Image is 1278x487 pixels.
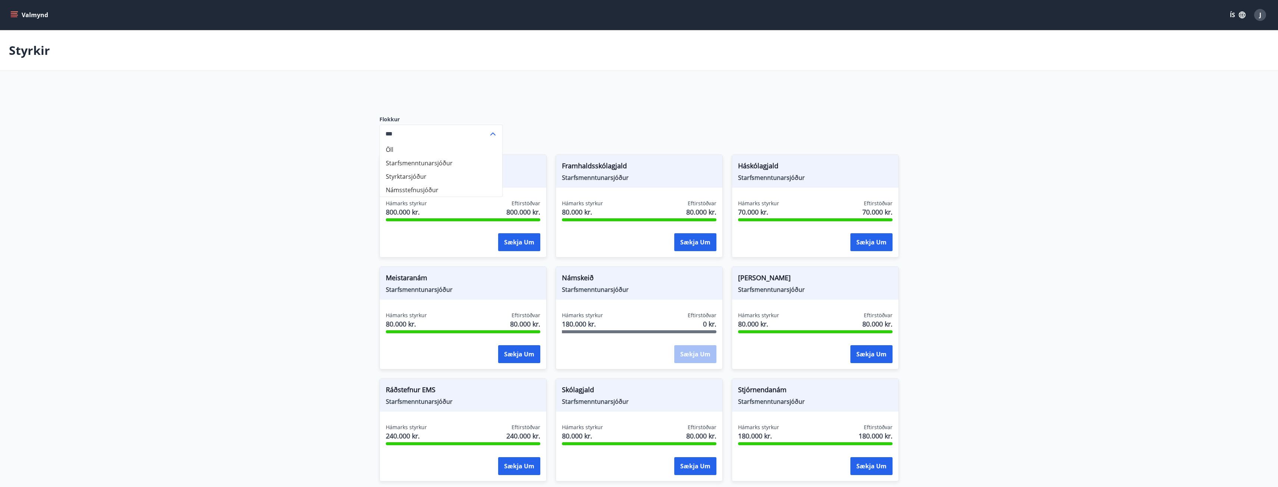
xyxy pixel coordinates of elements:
span: 70.000 kr. [738,207,779,217]
span: Eftirstöðvar [688,312,716,319]
button: Sækja um [674,457,716,475]
span: 80.000 kr. [562,431,603,441]
span: Framhaldsskólagjald [562,161,716,174]
span: 240.000 kr. [386,431,427,441]
span: Starfsmenntunarsjóður [738,285,893,294]
span: 80.000 kr. [510,319,540,329]
span: Námskeið [562,273,716,285]
li: Starfsmenntunarsjóður [380,156,502,170]
span: Hámarks styrkur [386,200,427,207]
li: Styrktarsjóður [380,170,502,183]
span: Hámarks styrkur [386,312,427,319]
p: Styrkir [9,42,50,59]
span: Háskólagjald [738,161,893,174]
span: 180.000 kr. [562,319,603,329]
span: Hámarks styrkur [562,312,603,319]
span: 240.000 kr. [506,431,540,441]
span: 80.000 kr. [386,319,427,329]
span: Eftirstöðvar [864,312,893,319]
span: 80.000 kr. [686,207,716,217]
span: Starfsmenntunarsjóður [738,397,893,406]
button: Sækja um [850,457,893,475]
span: Hámarks styrkur [738,312,779,319]
button: Sækja um [850,345,893,363]
button: Sækja um [674,233,716,251]
span: Skólagjald [562,385,716,397]
span: Eftirstöðvar [512,312,540,319]
button: ÍS [1226,8,1250,22]
span: Eftirstöðvar [688,200,716,207]
span: Starfsmenntunarsjóður [562,285,716,294]
button: Sækja um [498,457,540,475]
span: 800.000 kr. [506,207,540,217]
span: Stjórnendanám [738,385,893,397]
button: Sækja um [498,233,540,251]
span: Eftirstöðvar [864,424,893,431]
span: 800.000 kr. [386,207,427,217]
span: 0 kr. [703,319,716,329]
span: Hámarks styrkur [738,424,779,431]
span: Hámarks styrkur [738,200,779,207]
span: 80.000 kr. [686,431,716,441]
li: Námsstefnusjóður [380,183,502,197]
span: Starfsmenntunarsjóður [386,397,540,406]
span: Starfsmenntunarsjóður [738,174,893,182]
button: Sækja um [850,233,893,251]
span: Starfsmenntunarsjóður [386,285,540,294]
span: Eftirstöðvar [688,424,716,431]
span: Ráðstefnur EMS [386,385,540,397]
span: Eftirstöðvar [512,424,540,431]
button: Sækja um [498,345,540,363]
button: menu [9,8,51,22]
span: 180.000 kr. [738,431,779,441]
span: Meistaranám [386,273,540,285]
span: 80.000 kr. [738,319,779,329]
span: Eftirstöðvar [864,200,893,207]
span: Eftirstöðvar [512,200,540,207]
span: 80.000 kr. [562,207,603,217]
span: Starfsmenntunarsjóður [562,397,716,406]
span: Starfsmenntunarsjóður [562,174,716,182]
span: [PERSON_NAME] [738,273,893,285]
span: Hámarks styrkur [562,200,603,207]
li: Öll [380,143,502,156]
span: Hámarks styrkur [386,424,427,431]
span: 80.000 kr. [862,319,893,329]
span: J [1259,11,1261,19]
span: 70.000 kr. [862,207,893,217]
span: 180.000 kr. [859,431,893,441]
button: J [1251,6,1269,24]
span: Hámarks styrkur [562,424,603,431]
label: Flokkur [379,116,503,123]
